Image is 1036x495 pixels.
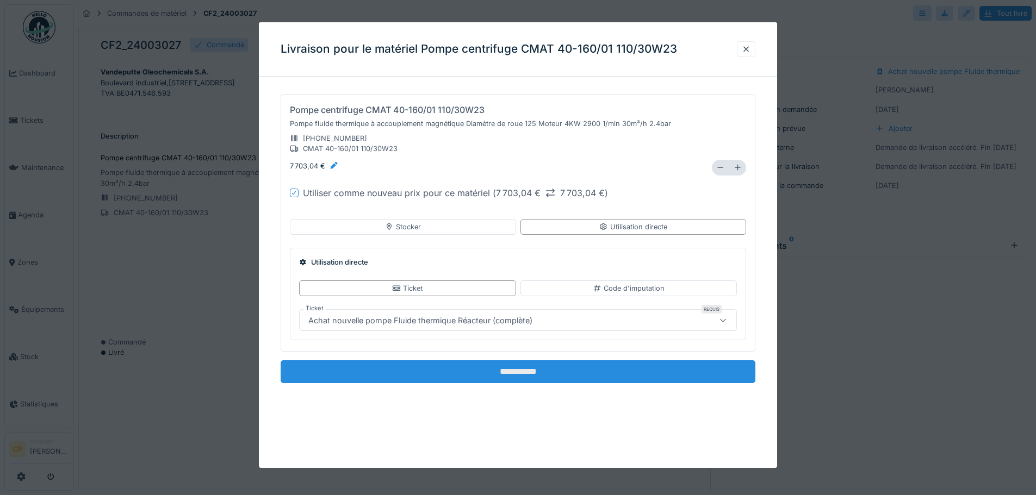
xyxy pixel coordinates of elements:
[290,116,703,131] div: Pompe fluide thermique à accouplement magnétique Diamètre de roue 125 Moteur 4KW 2900 1/min 30m³/...
[290,133,398,143] div: [PHONE_NUMBER]
[299,257,737,267] div: Utilisation directe
[392,283,423,293] div: Ticket
[385,222,421,232] div: Stocker
[303,304,326,313] label: Ticket
[290,103,485,116] div: Pompe centrifuge CMAT 40-160/01 110/30W23
[304,314,537,326] div: Achat nouvelle pompe Fluide thermique Réacteur (complète)
[702,305,722,314] div: Requis
[303,186,608,199] div: Utiliser comme nouveau prix pour ce matériel ( )
[290,161,338,171] div: 7 703,04 €
[593,283,665,293] div: Code d'imputation
[599,222,667,232] div: Utilisation directe
[290,143,398,154] div: CMAT 40-160/01 110/30W23
[281,42,677,56] h3: Livraison pour le matériel Pompe centrifuge CMAT 40-160/01 110/30W23
[496,186,605,199] div: 7 703,04 € 7 703,04 €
